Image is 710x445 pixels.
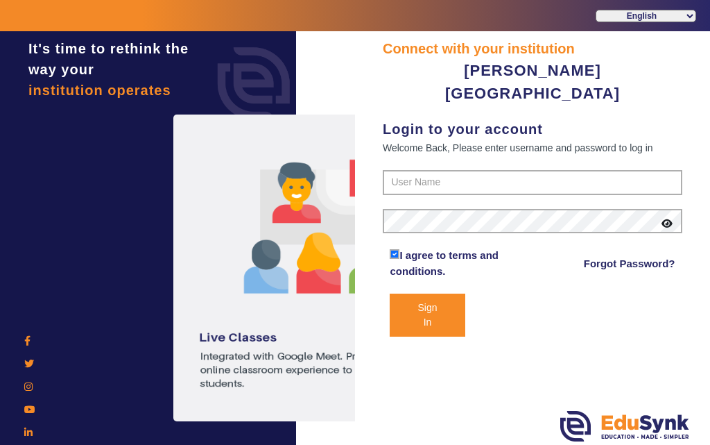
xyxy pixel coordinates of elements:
[560,411,689,442] img: edusynk.png
[28,83,171,98] span: institution operates
[383,170,682,195] input: User Name
[584,255,675,272] a: Forgot Password?
[383,59,682,105] div: [PERSON_NAME] [GEOGRAPHIC_DATA]
[383,119,682,140] div: Login to your account
[390,249,499,277] a: I agree to terms and conditions.
[28,41,189,77] span: It's time to rethink the way your
[173,115,465,421] img: login1.png
[383,140,682,156] div: Welcome Back, Please enter username and password to log in
[202,31,306,135] img: login.png
[383,38,682,59] div: Connect with your institution
[390,294,465,337] button: Sign In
